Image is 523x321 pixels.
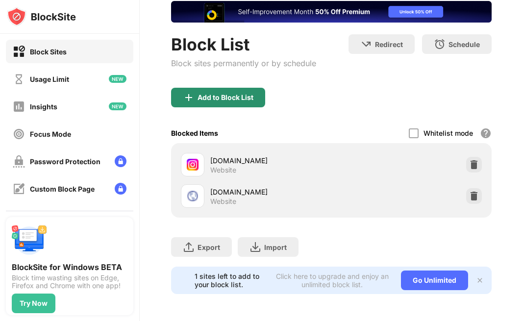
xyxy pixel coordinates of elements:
[30,75,69,83] div: Usage Limit
[198,94,253,101] div: Add to Block List
[12,262,127,272] div: BlockSite for Windows BETA
[13,73,25,85] img: time-usage-off.svg
[12,223,47,258] img: push-desktop.svg
[476,276,484,284] img: x-button.svg
[30,157,100,166] div: Password Protection
[30,130,71,138] div: Focus Mode
[210,166,236,174] div: Website
[13,183,25,195] img: customize-block-page-off.svg
[171,34,316,54] div: Block List
[13,46,25,58] img: block-on.svg
[20,299,48,307] div: Try Now
[375,40,403,49] div: Redirect
[401,271,468,290] div: Go Unlimited
[30,102,57,111] div: Insights
[195,272,269,289] div: 1 sites left to add to your block list.
[210,197,236,206] div: Website
[210,187,331,197] div: [DOMAIN_NAME]
[115,183,126,195] img: lock-menu.svg
[275,272,389,289] div: Click here to upgrade and enjoy an unlimited block list.
[13,128,25,140] img: focus-off.svg
[448,40,480,49] div: Schedule
[30,48,67,56] div: Block Sites
[171,129,218,137] div: Blocked Items
[13,155,25,168] img: password-protection-off.svg
[115,155,126,167] img: lock-menu.svg
[109,75,126,83] img: new-icon.svg
[171,1,492,23] iframe: Banner
[210,155,331,166] div: [DOMAIN_NAME]
[198,243,220,251] div: Export
[187,159,199,171] img: favicons
[13,100,25,113] img: insights-off.svg
[264,243,287,251] div: Import
[12,274,127,290] div: Block time wasting sites on Edge, Firefox and Chrome with one app!
[30,185,95,193] div: Custom Block Page
[109,102,126,110] img: new-icon.svg
[423,129,473,137] div: Whitelist mode
[7,7,76,26] img: logo-blocksite.svg
[13,210,25,222] img: settings-off.svg
[187,190,199,202] img: favicons
[171,58,316,68] div: Block sites permanently or by schedule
